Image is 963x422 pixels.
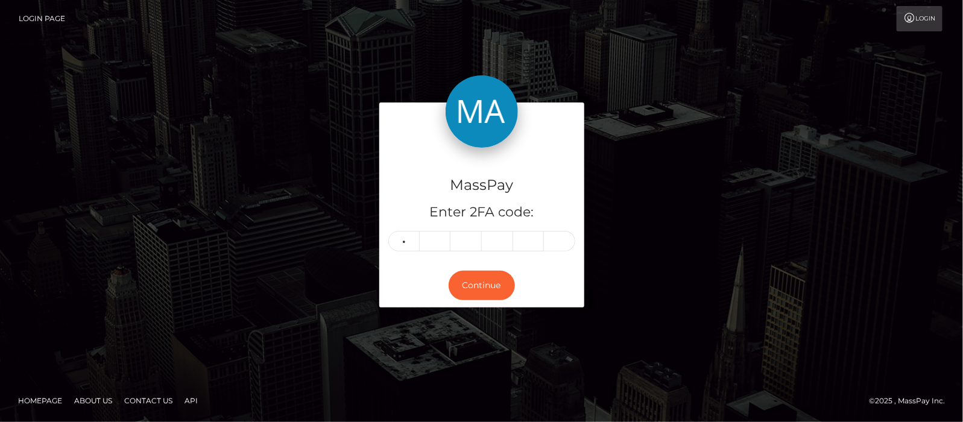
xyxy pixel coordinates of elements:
a: API [180,391,203,410]
a: Login Page [19,6,65,31]
h4: MassPay [388,175,575,196]
div: © 2025 , MassPay Inc. [869,394,954,408]
a: Login [897,6,942,31]
a: Contact Us [119,391,177,410]
a: Homepage [13,391,67,410]
a: About Us [69,391,117,410]
img: MassPay [446,75,518,148]
h5: Enter 2FA code: [388,203,575,222]
button: Continue [449,271,515,300]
